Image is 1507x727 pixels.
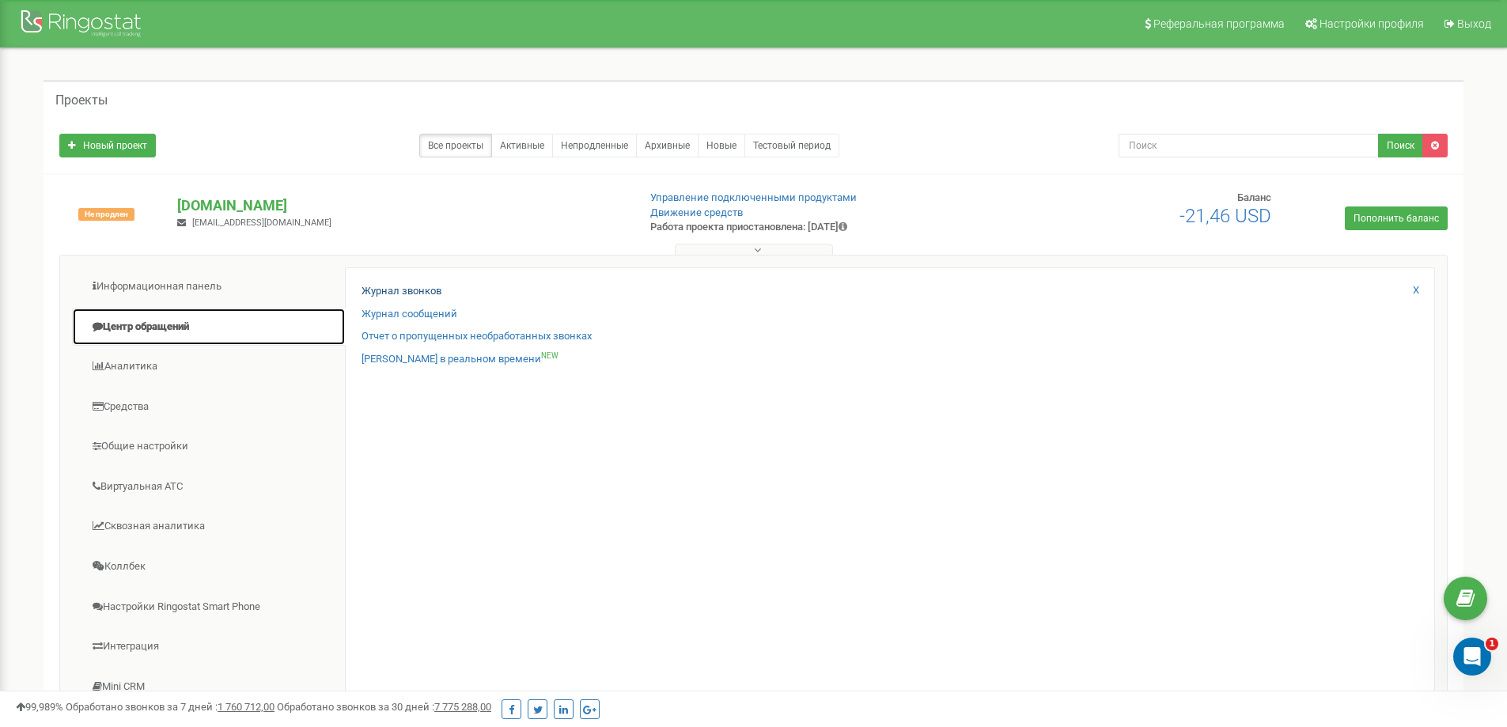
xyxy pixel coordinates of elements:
[192,218,331,228] span: [EMAIL_ADDRESS][DOMAIN_NAME]
[72,427,346,466] a: Общие настройки
[16,701,63,713] span: 99,989%
[72,388,346,426] a: Средства
[552,134,637,157] a: Непродленные
[218,701,275,713] u: 1 760 712,00
[72,507,346,546] a: Сквозная аналитика
[72,547,346,586] a: Коллбек
[1378,134,1423,157] button: Поиск
[362,352,558,367] a: [PERSON_NAME] в реальном времениNEW
[491,134,553,157] a: Активные
[636,134,699,157] a: Архивные
[698,134,745,157] a: Новые
[1413,283,1419,298] a: X
[362,307,457,322] a: Журнал сообщений
[1119,134,1379,157] input: Поиск
[1237,191,1271,203] span: Баланс
[744,134,839,157] a: Тестовый период
[1453,638,1491,676] iframe: Intercom live chat
[277,701,491,713] span: Обработано звонков за 30 дней :
[1486,638,1498,650] span: 1
[434,701,491,713] u: 7 775 288,00
[1153,17,1285,30] span: Реферальная программа
[55,93,108,108] h5: Проекты
[72,668,346,706] a: Mini CRM
[72,588,346,627] a: Настройки Ringostat Smart Phone
[66,701,275,713] span: Обработано звонков за 7 дней :
[72,627,346,666] a: Интеграция
[1179,205,1271,227] span: -21,46 USD
[419,134,492,157] a: Все проекты
[72,267,346,306] a: Информационная панель
[72,468,346,506] a: Виртуальная АТС
[362,284,441,299] a: Журнал звонков
[1320,17,1424,30] span: Настройки профиля
[177,195,624,216] p: [DOMAIN_NAME]
[1345,206,1448,230] a: Пополнить баланс
[650,206,743,218] a: Движение средств
[650,220,979,235] p: Работа проекта приостановлена: [DATE]
[72,347,346,386] a: Аналитика
[1457,17,1491,30] span: Выход
[78,208,134,221] span: Не продлен
[541,351,558,360] sup: NEW
[72,308,346,346] a: Центр обращений
[59,134,156,157] a: Новый проект
[362,329,592,344] a: Отчет о пропущенных необработанных звонках
[650,191,857,203] a: Управление подключенными продуктами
